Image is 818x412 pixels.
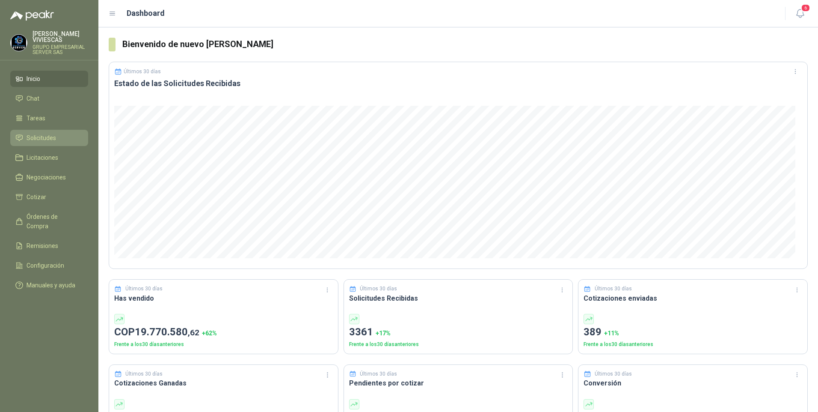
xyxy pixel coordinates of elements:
[10,71,88,87] a: Inicio
[604,330,619,337] span: + 11 %
[11,35,27,51] img: Company Logo
[595,370,632,378] p: Últimos 30 días
[801,4,810,12] span: 6
[595,285,632,293] p: Últimos 30 días
[27,261,64,270] span: Configuración
[10,189,88,205] a: Cotizar
[360,285,397,293] p: Últimos 30 días
[127,7,165,19] h1: Dashboard
[27,94,39,103] span: Chat
[349,324,568,340] p: 3361
[27,113,45,123] span: Tareas
[792,6,808,21] button: 6
[10,110,88,126] a: Tareas
[122,38,808,51] h3: Bienvenido de nuevo [PERSON_NAME]
[27,133,56,143] span: Solicitudes
[10,238,88,254] a: Remisiones
[114,293,333,304] h3: Has vendido
[27,153,58,162] span: Licitaciones
[360,370,397,378] p: Últimos 30 días
[188,328,199,337] span: ,62
[349,340,568,349] p: Frente a los 30 días anteriores
[114,78,802,89] h3: Estado de las Solicitudes Recibidas
[124,69,161,75] p: Últimos 30 días
[10,149,88,166] a: Licitaciones
[27,241,58,251] span: Remisiones
[10,209,88,234] a: Órdenes de Compra
[27,212,80,231] span: Órdenes de Compra
[27,74,40,84] span: Inicio
[33,45,88,55] p: GRUPO EMPRESARIAL SERVER SAS
[135,326,199,338] span: 19.770.580
[125,370,163,378] p: Últimos 30 días
[114,324,333,340] p: COP
[125,285,163,293] p: Últimos 30 días
[584,340,802,349] p: Frente a los 30 días anteriores
[27,173,66,182] span: Negociaciones
[27,192,46,202] span: Cotizar
[10,277,88,293] a: Manuales y ayuda
[584,293,802,304] h3: Cotizaciones enviadas
[114,378,333,388] h3: Cotizaciones Ganadas
[114,340,333,349] p: Frente a los 30 días anteriores
[10,130,88,146] a: Solicitudes
[10,90,88,107] a: Chat
[376,330,391,337] span: + 17 %
[10,169,88,185] a: Negociaciones
[33,31,88,43] p: [PERSON_NAME] VIVIESCAS
[27,281,75,290] span: Manuales y ayuda
[10,10,54,21] img: Logo peakr
[10,257,88,274] a: Configuración
[349,293,568,304] h3: Solicitudes Recibidas
[349,378,568,388] h3: Pendientes por cotizar
[202,330,217,337] span: + 62 %
[584,378,802,388] h3: Conversión
[584,324,802,340] p: 389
